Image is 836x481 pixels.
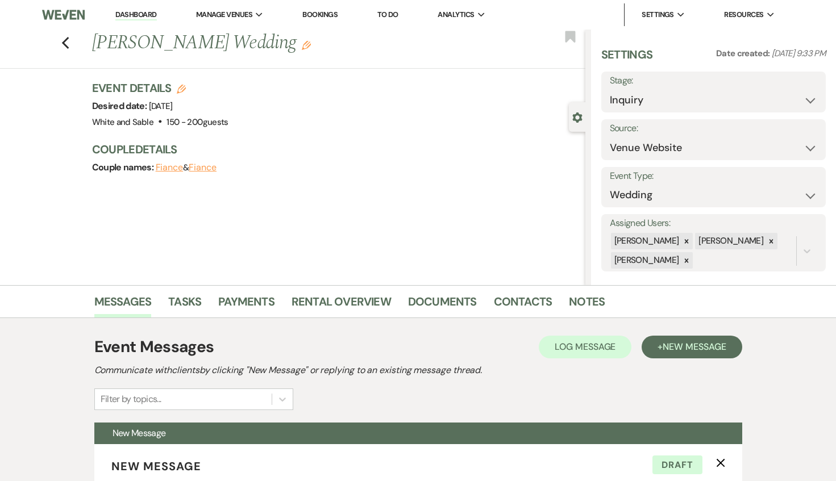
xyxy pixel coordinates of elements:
[94,335,214,359] h1: Event Messages
[494,292,552,317] a: Contacts
[218,292,274,317] a: Payments
[92,141,574,157] h3: Couple Details
[167,116,228,128] span: 150 - 200 guests
[94,292,152,317] a: Messages
[610,168,817,185] label: Event Type:
[438,9,474,20] span: Analytics
[115,10,156,20] a: Dashboard
[772,48,826,59] span: [DATE] 9:33 PM
[302,10,338,19] a: Bookings
[610,73,817,89] label: Stage:
[652,455,702,475] span: Draft
[94,363,742,377] h2: Communicate with clients by clicking "New Message" or replying to an existing message thread.
[92,116,153,128] span: White and Sable
[601,47,653,72] h3: Settings
[610,215,817,232] label: Assigned Users:
[611,233,681,249] div: [PERSON_NAME]
[642,336,742,358] button: +New Message
[42,3,85,27] img: Weven Logo
[113,427,166,439] span: New Message
[101,392,161,406] div: Filter by topics...
[377,10,398,19] a: To Do
[92,80,228,96] h3: Event Details
[92,161,156,173] span: Couple names:
[695,233,765,249] div: [PERSON_NAME]
[716,48,772,59] span: Date created:
[663,341,726,353] span: New Message
[189,163,217,172] button: Fiance
[149,101,173,112] span: [DATE]
[611,252,681,269] div: [PERSON_NAME]
[555,341,615,353] span: Log Message
[569,292,605,317] a: Notes
[724,9,763,20] span: Resources
[196,9,252,20] span: Manage Venues
[111,459,201,474] span: New Message
[642,9,674,20] span: Settings
[156,162,217,173] span: &
[302,40,311,50] button: Edit
[168,292,201,317] a: Tasks
[572,111,583,122] button: Close lead details
[539,336,631,358] button: Log Message
[156,163,184,172] button: Fiance
[610,120,817,137] label: Source:
[92,30,483,57] h1: [PERSON_NAME] Wedding
[408,292,477,317] a: Documents
[92,100,149,112] span: Desired date:
[292,292,391,317] a: Rental Overview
